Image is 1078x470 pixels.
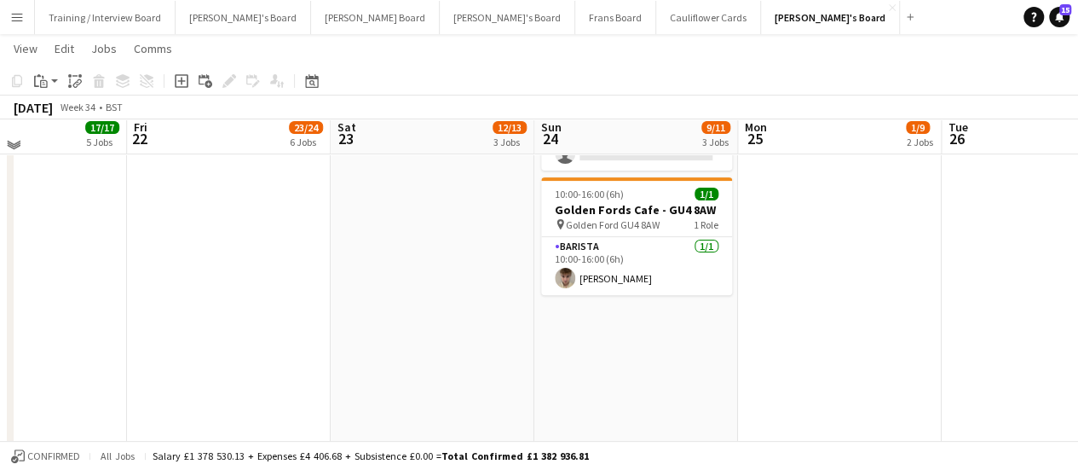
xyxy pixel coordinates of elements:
[566,218,660,231] span: Golden Ford GU4 8AW
[106,101,123,113] div: BST
[656,1,761,34] button: Cauliflower Cards
[1049,7,1069,27] a: 15
[541,202,732,218] h3: Golden Fords Cafe - GU4 8AW
[289,121,323,134] span: 23/24
[541,177,732,295] app-job-card: 10:00-16:00 (6h)1/1Golden Fords Cafe - GU4 8AW Golden Ford GU4 8AW1 RoleBarista1/110:00-16:00 (6h...
[290,136,322,148] div: 6 Jobs
[541,237,732,295] app-card-role: Barista1/110:00-16:00 (6h)[PERSON_NAME]
[539,129,562,148] span: 24
[27,450,80,462] span: Confirmed
[35,1,176,34] button: Training / Interview Board
[907,136,933,148] div: 2 Jobs
[702,136,729,148] div: 3 Jobs
[1059,4,1071,15] span: 15
[906,121,930,134] span: 1/9
[337,119,356,135] span: Sat
[742,129,767,148] span: 25
[761,1,900,34] button: [PERSON_NAME]'s Board
[440,1,575,34] button: [PERSON_NAME]'s Board
[946,129,968,148] span: 26
[14,41,37,56] span: View
[7,38,44,60] a: View
[84,38,124,60] a: Jobs
[541,119,562,135] span: Sun
[97,450,138,462] span: All jobs
[134,41,172,56] span: Comms
[56,101,99,113] span: Week 34
[153,450,589,462] div: Salary £1 378 530.13 + Expenses £4 406.68 + Subsistence £0.00 =
[85,121,119,134] span: 17/17
[14,99,53,116] div: [DATE]
[335,129,356,148] span: 23
[441,450,589,462] span: Total Confirmed £1 382 936.81
[493,121,527,134] span: 12/13
[91,41,117,56] span: Jobs
[48,38,81,60] a: Edit
[134,119,147,135] span: Fri
[555,188,624,200] span: 10:00-16:00 (6h)
[176,1,311,34] button: [PERSON_NAME]'s Board
[701,121,730,134] span: 9/11
[694,218,718,231] span: 1 Role
[131,129,147,148] span: 22
[86,136,118,148] div: 5 Jobs
[9,447,83,466] button: Confirmed
[695,188,718,200] span: 1/1
[575,1,656,34] button: Frans Board
[493,136,526,148] div: 3 Jobs
[745,119,767,135] span: Mon
[311,1,440,34] button: [PERSON_NAME] Board
[948,119,968,135] span: Tue
[55,41,74,56] span: Edit
[127,38,179,60] a: Comms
